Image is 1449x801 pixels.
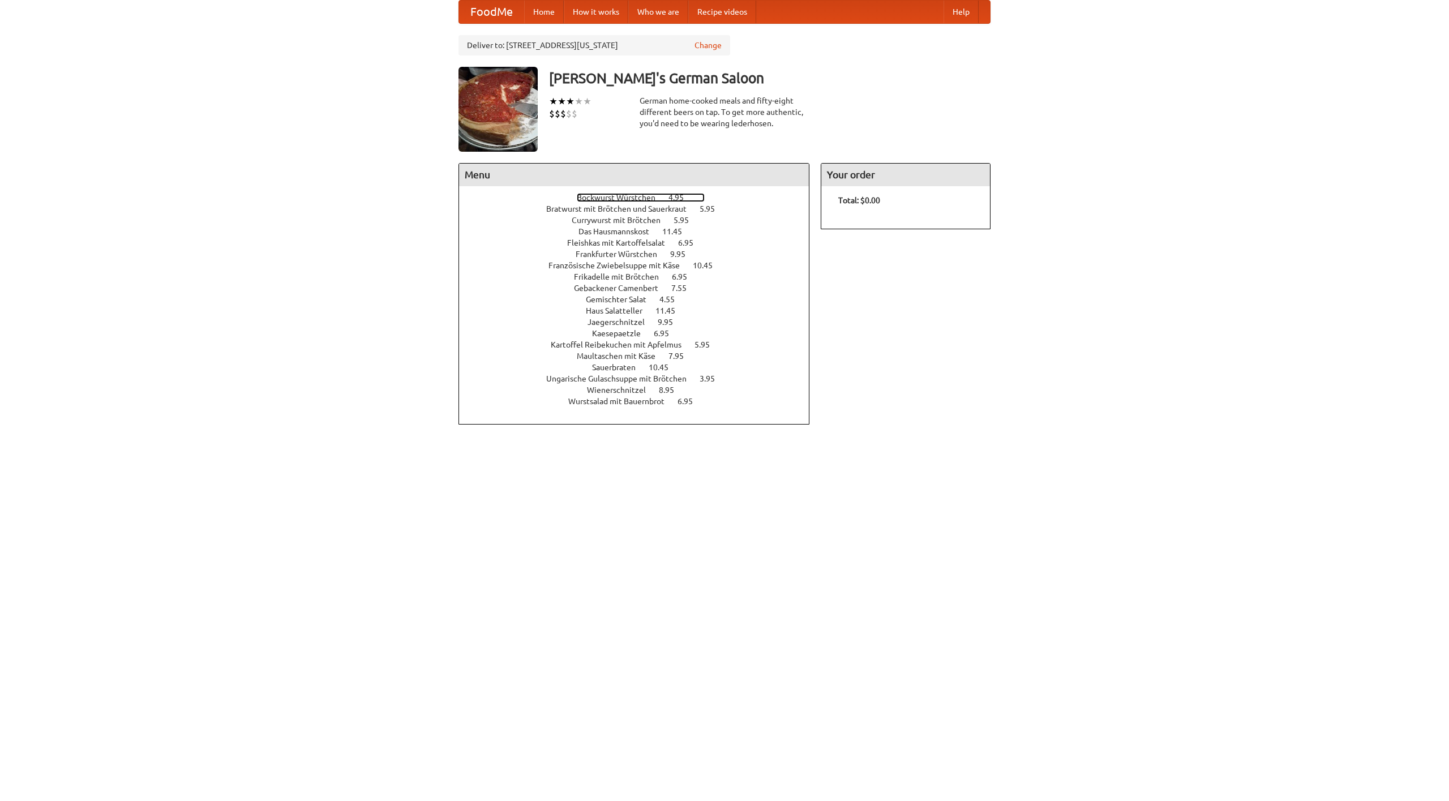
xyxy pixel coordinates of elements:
[658,318,684,327] span: 9.95
[548,261,691,270] span: Französische Zwiebelsuppe mit Käse
[592,329,652,338] span: Kaesepaetzle
[567,238,676,247] span: Fleishkas mit Kartoffelsalat
[662,227,693,236] span: 11.45
[640,95,809,129] div: German home-cooked meals and fifty-eight different beers on tap. To get more authentic, you'd nee...
[546,374,736,383] a: Ungarische Gulaschsuppe mit Brötchen 3.95
[700,204,726,213] span: 5.95
[575,95,583,108] li: ★
[576,250,668,259] span: Frankfurter Würstchen
[574,272,670,281] span: Frikadelle mit Brötchen
[588,318,694,327] a: Jaegerschnitzel 9.95
[659,295,686,304] span: 4.55
[572,216,710,225] a: Currywurst mit Brötchen 5.95
[592,363,689,372] a: Sauerbraten 10.45
[558,95,566,108] li: ★
[566,95,575,108] li: ★
[576,250,706,259] a: Frankfurter Würstchen 9.95
[592,363,647,372] span: Sauerbraten
[577,352,667,361] span: Maultaschen mit Käse
[549,67,991,89] h3: [PERSON_NAME]'s German Saloon
[549,95,558,108] li: ★
[572,108,577,120] li: $
[568,397,676,406] span: Wurstsalad mit Bauernbrot
[693,261,724,270] span: 10.45
[578,227,703,236] a: Das Hausmannskost 11.45
[564,1,628,23] a: How it works
[649,363,680,372] span: 10.45
[668,193,695,202] span: 4.95
[592,329,690,338] a: Kaesepaetzle 6.95
[586,306,696,315] a: Haus Salatteller 11.45
[458,67,538,152] img: angular.jpg
[668,352,695,361] span: 7.95
[546,374,698,383] span: Ungarische Gulaschsuppe mit Brötchen
[583,95,591,108] li: ★
[586,306,654,315] span: Haus Salatteller
[566,108,572,120] li: $
[678,238,705,247] span: 6.95
[555,108,560,120] li: $
[459,164,809,186] h4: Menu
[567,238,714,247] a: Fleishkas mit Kartoffelsalat 6.95
[586,295,658,304] span: Gemischter Salat
[672,272,698,281] span: 6.95
[695,340,721,349] span: 5.95
[678,397,704,406] span: 6.95
[821,164,990,186] h4: Your order
[546,204,736,213] a: Bratwurst mit Brötchen und Sauerkraut 5.95
[574,284,708,293] a: Gebackener Camenbert 7.55
[587,385,695,395] a: Wienerschnitzel 8.95
[560,108,566,120] li: $
[628,1,688,23] a: Who we are
[524,1,564,23] a: Home
[670,250,697,259] span: 9.95
[695,40,722,51] a: Change
[659,385,685,395] span: 8.95
[458,35,730,55] div: Deliver to: [STREET_ADDRESS][US_STATE]
[671,284,698,293] span: 7.55
[578,227,661,236] span: Das Hausmannskost
[654,329,680,338] span: 6.95
[574,284,670,293] span: Gebackener Camenbert
[586,295,696,304] a: Gemischter Salat 4.55
[459,1,524,23] a: FoodMe
[838,196,880,205] b: Total: $0.00
[574,272,708,281] a: Frikadelle mit Brötchen 6.95
[549,108,555,120] li: $
[700,374,726,383] span: 3.95
[588,318,656,327] span: Jaegerschnitzel
[551,340,693,349] span: Kartoffel Reibekuchen mit Apfelmus
[572,216,672,225] span: Currywurst mit Brötchen
[551,340,731,349] a: Kartoffel Reibekuchen mit Apfelmus 5.95
[577,193,667,202] span: Bockwurst Würstchen
[546,204,698,213] span: Bratwurst mit Brötchen und Sauerkraut
[577,352,705,361] a: Maultaschen mit Käse 7.95
[548,261,734,270] a: Französische Zwiebelsuppe mit Käse 10.45
[944,1,979,23] a: Help
[688,1,756,23] a: Recipe videos
[568,397,714,406] a: Wurstsalad mit Bauernbrot 6.95
[655,306,687,315] span: 11.45
[587,385,657,395] span: Wienerschnitzel
[577,193,705,202] a: Bockwurst Würstchen 4.95
[674,216,700,225] span: 5.95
